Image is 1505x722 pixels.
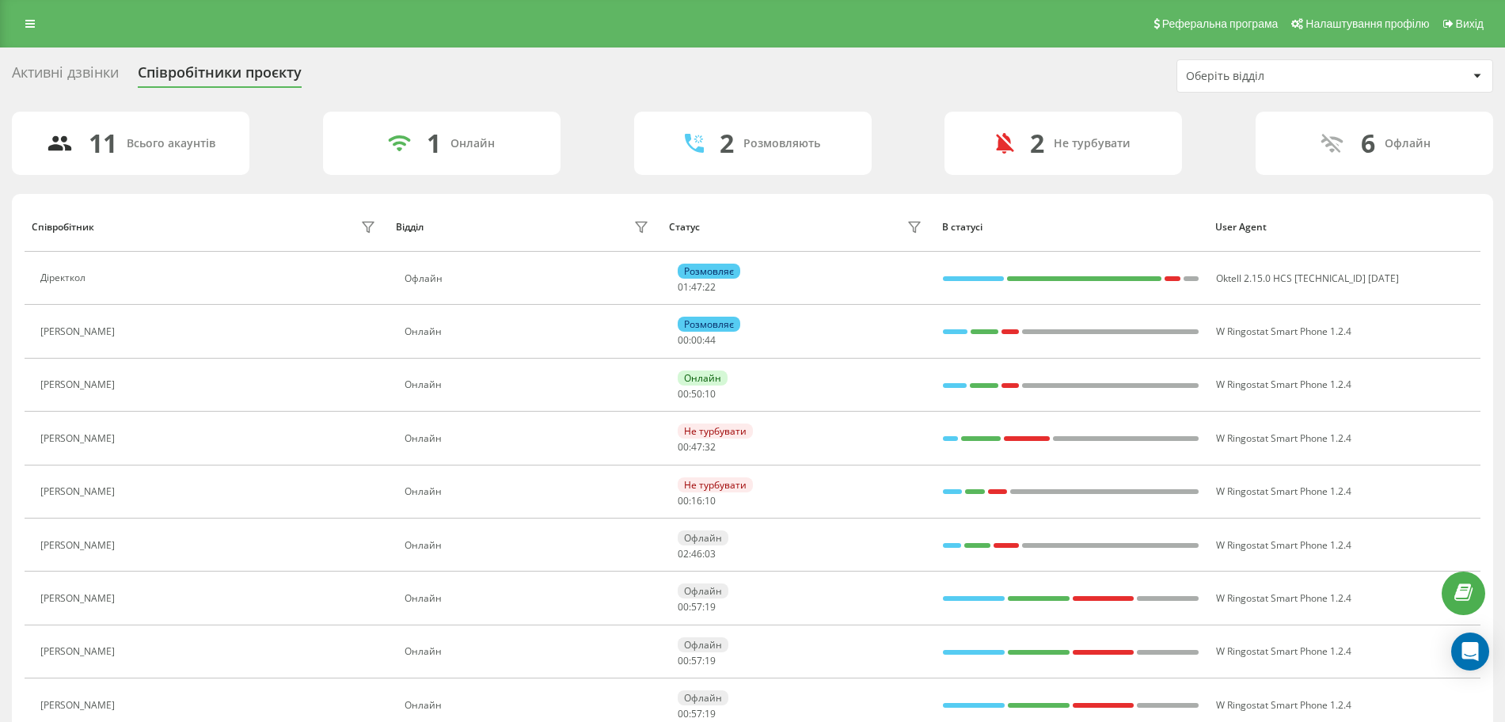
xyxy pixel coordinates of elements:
span: 22 [705,280,716,294]
div: Офлайн [678,530,728,545]
div: Онлайн [405,486,653,497]
div: Статус [669,222,700,233]
span: W Ringostat Smart Phone 1.2.4 [1216,644,1351,658]
div: Офлайн [1385,137,1431,150]
div: [PERSON_NAME] [40,646,119,657]
div: Онлайн [450,137,495,150]
div: 1 [427,128,441,158]
span: 46 [691,547,702,560]
div: : : [678,389,716,400]
div: 2 [720,128,734,158]
span: 44 [705,333,716,347]
span: 57 [691,707,702,720]
span: 32 [705,440,716,454]
span: W Ringostat Smart Phone 1.2.4 [1216,538,1351,552]
span: 00 [678,654,689,667]
div: [PERSON_NAME] [40,700,119,711]
span: W Ringostat Smart Phone 1.2.4 [1216,484,1351,498]
div: Розмовляє [678,317,740,332]
div: Співробітник [32,222,94,233]
div: [PERSON_NAME] [40,540,119,551]
span: 57 [691,654,702,667]
div: Онлайн [405,540,653,551]
span: 00 [678,600,689,614]
span: W Ringostat Smart Phone 1.2.4 [1216,325,1351,338]
span: 47 [691,280,702,294]
div: Онлайн [405,326,653,337]
div: 11 [89,128,117,158]
span: 47 [691,440,702,454]
div: User Agent [1215,222,1473,233]
div: Open Intercom Messenger [1451,633,1489,671]
span: W Ringostat Smart Phone 1.2.4 [1216,431,1351,445]
span: W Ringostat Smart Phone 1.2.4 [1216,698,1351,712]
div: : : [678,602,716,613]
span: 19 [705,600,716,614]
div: Оберіть відділ [1186,70,1375,83]
span: 00 [678,707,689,720]
div: В статусі [942,222,1200,233]
div: Офлайн [678,690,728,705]
div: Не турбувати [1054,137,1131,150]
span: Вихід [1456,17,1484,30]
div: Розмовляє [678,264,740,279]
span: 10 [705,494,716,507]
span: 19 [705,707,716,720]
div: : : [678,282,716,293]
div: : : [678,335,716,346]
span: Налаштування профілю [1305,17,1429,30]
div: Не турбувати [678,477,753,492]
div: Онлайн [405,433,653,444]
div: Онлайн [405,646,653,657]
div: Офлайн [678,583,728,598]
span: Oktell 2.15.0 HCS [TECHNICAL_ID] [DATE] [1216,272,1399,285]
div: : : [678,709,716,720]
div: Онлайн [678,370,728,386]
div: [PERSON_NAME] [40,379,119,390]
div: Діректкол [40,272,89,283]
span: 03 [705,547,716,560]
div: Не турбувати [678,424,753,439]
span: 01 [678,280,689,294]
div: 2 [1030,128,1044,158]
div: Розмовляють [743,137,820,150]
span: 16 [691,494,702,507]
span: 00 [691,333,702,347]
span: 00 [678,440,689,454]
span: 00 [678,387,689,401]
div: [PERSON_NAME] [40,433,119,444]
span: 00 [678,333,689,347]
span: 50 [691,387,702,401]
div: Всього акаунтів [127,137,215,150]
div: Офлайн [405,273,653,284]
div: Відділ [396,222,424,233]
div: : : [678,442,716,453]
div: : : [678,655,716,667]
div: Онлайн [405,700,653,711]
span: W Ringostat Smart Phone 1.2.4 [1216,591,1351,605]
div: Онлайн [405,379,653,390]
div: Активні дзвінки [12,64,119,89]
span: Реферальна програма [1162,17,1279,30]
div: 6 [1361,128,1375,158]
div: Співробітники проєкту [138,64,302,89]
div: : : [678,496,716,507]
span: 10 [705,387,716,401]
div: : : [678,549,716,560]
span: 57 [691,600,702,614]
div: Онлайн [405,593,653,604]
span: 02 [678,547,689,560]
span: W Ringostat Smart Phone 1.2.4 [1216,378,1351,391]
span: 00 [678,494,689,507]
div: [PERSON_NAME] [40,326,119,337]
div: Офлайн [678,637,728,652]
div: [PERSON_NAME] [40,593,119,604]
span: 19 [705,654,716,667]
div: [PERSON_NAME] [40,486,119,497]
